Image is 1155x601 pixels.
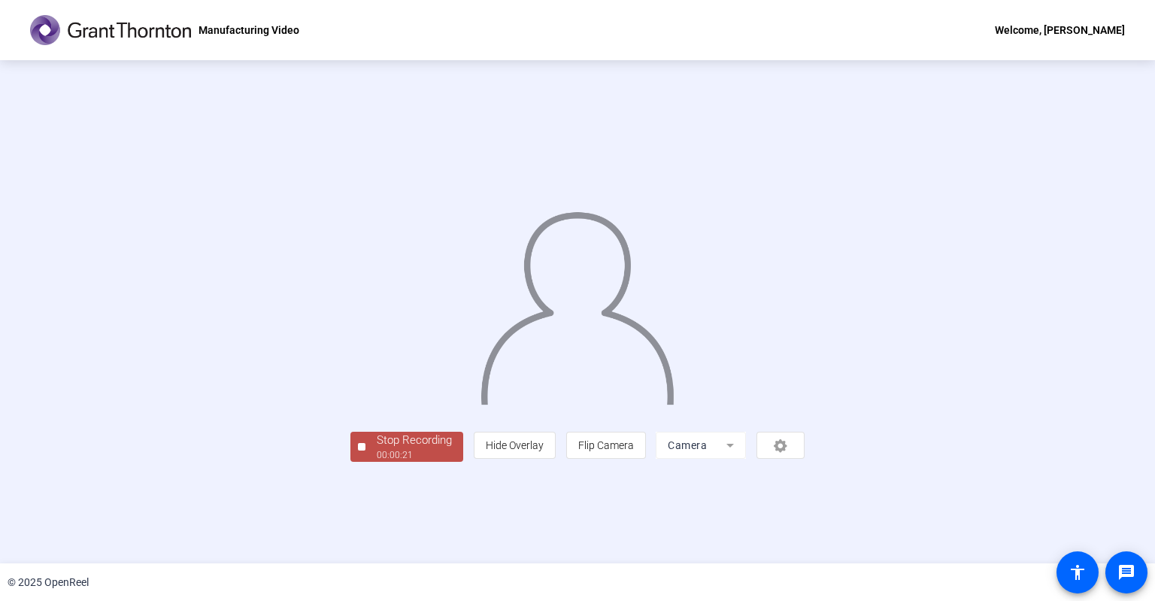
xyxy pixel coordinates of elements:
img: overlay [479,200,675,405]
button: Flip Camera [566,432,646,459]
mat-icon: accessibility [1069,563,1087,581]
div: Welcome, [PERSON_NAME] [995,21,1125,39]
img: OpenReel logo [30,15,191,45]
div: © 2025 OpenReel [8,575,89,590]
button: Stop Recording00:00:21 [350,432,463,463]
p: Manufacturing Video [199,21,299,39]
span: Flip Camera [578,439,634,451]
span: Hide Overlay [486,439,544,451]
div: 00:00:21 [377,448,452,462]
button: Hide Overlay [474,432,556,459]
mat-icon: message [1117,563,1135,581]
div: Stop Recording [377,432,452,449]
